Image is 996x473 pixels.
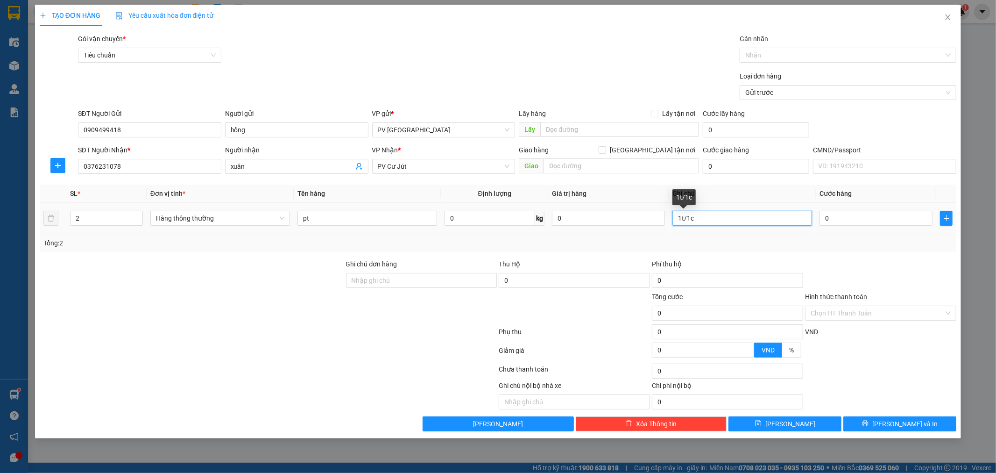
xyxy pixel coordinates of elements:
[499,380,650,394] div: Ghi chú nội bộ nhà xe
[89,42,132,49] span: 12:35:43 [DATE]
[765,419,815,429] span: [PERSON_NAME]
[805,328,818,336] span: VND
[9,65,19,79] span: Nơi gửi:
[478,190,511,197] span: Định lượng
[32,56,108,63] strong: BIÊN NHẬN GỬI HÀNG HOÁ
[115,12,214,19] span: Yêu cầu xuất hóa đơn điện tử
[225,145,368,155] div: Người nhận
[346,273,497,288] input: Ghi chú đơn hàng
[519,158,544,173] span: Giao
[940,211,953,226] button: plus
[843,416,956,431] button: printer[PERSON_NAME] và In
[94,65,130,76] span: PV [PERSON_NAME]
[819,190,852,197] span: Cước hàng
[78,108,221,119] div: SĐT Người Gửi
[50,158,65,173] button: plus
[372,146,398,154] span: VP Nhận
[378,123,510,137] span: PV Tân Bình
[372,108,516,119] div: VP gửi
[519,122,540,137] span: Lấy
[94,35,132,42] span: TB10250299
[740,72,782,80] label: Loại đơn hàng
[40,12,46,19] span: plus
[703,110,745,117] label: Cước lấy hàng
[78,145,221,155] div: SĐT Người Nhận
[669,185,816,203] th: Ghi chú
[51,162,65,169] span: plus
[519,110,546,117] span: Lấy hàng
[626,420,632,428] span: delete
[225,108,368,119] div: Người gửi
[755,420,762,428] span: save
[703,146,749,154] label: Cước giao hàng
[703,159,809,174] input: Cước giao hàng
[576,416,727,431] button: deleteXóa Thông tin
[935,5,961,31] button: Close
[762,346,775,354] span: VND
[658,108,699,119] span: Lấy tận nơi
[805,293,867,301] label: Hình thức thanh toán
[652,259,803,273] div: Phí thu hộ
[862,420,869,428] span: printer
[378,159,510,173] span: PV Cư Jút
[498,364,651,380] div: Chưa thanh toán
[423,416,574,431] button: [PERSON_NAME]
[540,122,699,137] input: Dọc đường
[789,346,794,354] span: %
[499,394,650,409] input: Nhập ghi chú
[872,419,938,429] span: [PERSON_NAME] và In
[745,86,951,100] span: Gửi trước
[552,190,586,197] span: Giá trị hàng
[652,293,683,301] span: Tổng cước
[43,238,384,248] div: Tổng: 2
[71,65,86,79] span: Nơi nhận:
[9,21,21,44] img: logo
[84,48,216,62] span: Tiêu chuẩn
[519,146,549,154] span: Giao hàng
[78,35,126,43] span: Gói vận chuyển
[703,122,809,137] input: Cước lấy hàng
[70,190,78,197] span: SL
[297,211,437,226] input: VD: Bàn, Ghế
[535,211,544,226] span: kg
[498,345,651,362] div: Giảm giá
[940,215,952,222] span: plus
[944,14,952,21] span: close
[43,211,58,226] button: delete
[544,158,699,173] input: Dọc đường
[813,145,956,155] div: CMND/Passport
[672,189,696,205] div: 1t/1c
[355,163,363,170] span: user-add
[115,12,123,20] img: icon
[297,190,325,197] span: Tên hàng
[499,260,520,268] span: Thu Hộ
[652,380,803,394] div: Chi phí nội bộ
[24,15,76,50] strong: CÔNG TY TNHH [GEOGRAPHIC_DATA] 214 QL13 - P.26 - Q.BÌNH THẠNH - TP HCM 1900888606
[672,211,812,226] input: Ghi Chú
[156,211,284,225] span: Hàng thông thường
[552,211,665,226] input: 0
[740,35,768,43] label: Gán nhãn
[498,327,651,343] div: Phụ thu
[636,419,677,429] span: Xóa Thông tin
[150,190,185,197] span: Đơn vị tính
[40,12,100,19] span: TẠO ĐƠN HÀNG
[346,260,397,268] label: Ghi chú đơn hàng
[728,416,841,431] button: save[PERSON_NAME]
[606,145,699,155] span: [GEOGRAPHIC_DATA] tận nơi
[473,419,523,429] span: [PERSON_NAME]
